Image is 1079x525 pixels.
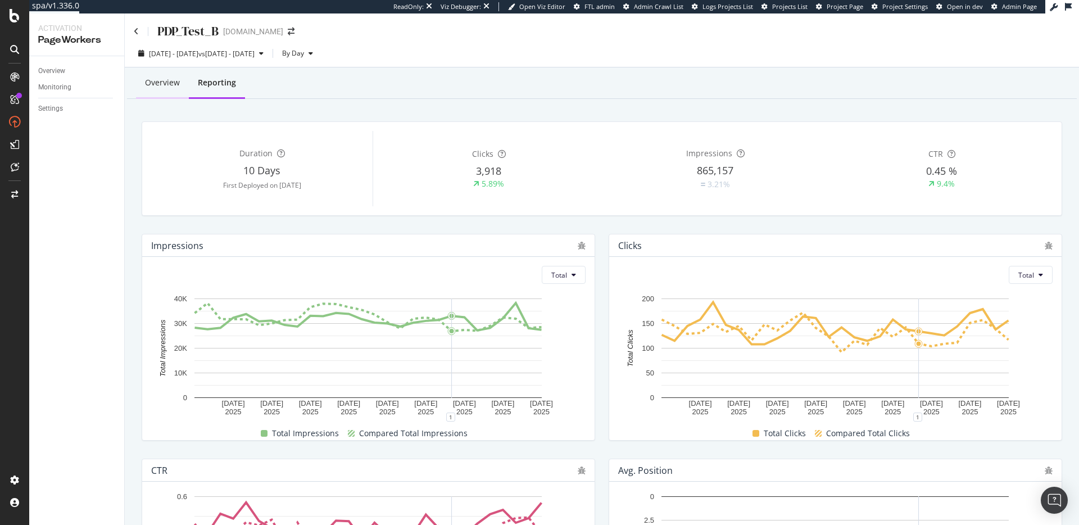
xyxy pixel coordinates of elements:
[476,164,501,178] span: 3,918
[686,148,732,159] span: Impressions
[177,492,187,501] text: 0.6
[38,82,71,93] div: Monitoring
[299,399,322,408] text: [DATE]
[441,2,481,11] div: Viz Debugger:
[145,77,180,88] div: Overview
[223,26,283,37] div: [DOMAIN_NAME]
[183,393,187,402] text: 0
[359,427,468,440] span: Compared Total Impressions
[551,270,567,280] span: Total
[913,413,922,422] div: 1
[923,408,940,417] text: 2025
[947,2,983,11] span: Open in dev
[843,399,866,408] text: [DATE]
[689,399,712,408] text: [DATE]
[341,408,357,417] text: 2025
[174,319,187,328] text: 30K
[766,399,789,408] text: [DATE]
[578,467,586,474] div: bug
[376,399,399,408] text: [DATE]
[928,148,943,159] span: CTR
[731,408,747,417] text: 2025
[151,240,203,251] div: Impressions
[393,2,424,11] div: ReadOnly:
[174,344,187,352] text: 20K
[1002,2,1037,11] span: Admin Page
[702,2,753,11] span: Logs Projects List
[157,22,219,40] div: PDP_Test_B
[533,408,550,417] text: 2025
[225,408,242,417] text: 2025
[920,399,943,408] text: [DATE]
[38,65,65,77] div: Overview
[288,28,294,35] div: arrow-right-arrow-left
[991,2,1037,11] a: Admin Page
[38,82,116,93] a: Monitoring
[618,293,1053,417] svg: A chart.
[337,399,360,408] text: [DATE]
[38,65,116,77] a: Overview
[1045,467,1053,474] div: bug
[38,103,63,115] div: Settings
[456,408,473,417] text: 2025
[174,295,187,303] text: 40K
[151,180,373,190] div: First Deployed on [DATE]
[491,399,514,408] text: [DATE]
[708,179,730,190] div: 3.21%
[495,408,511,417] text: 2025
[697,164,733,177] span: 865,157
[278,44,318,62] button: By Day
[1000,408,1017,417] text: 2025
[151,465,167,476] div: CTR
[846,408,863,417] text: 2025
[761,2,808,11] a: Projects List
[302,408,319,417] text: 2025
[926,164,957,178] span: 0.45 %
[38,103,116,115] a: Settings
[646,369,654,377] text: 50
[808,408,824,417] text: 2025
[578,242,586,250] div: bug
[272,427,339,440] span: Total Impressions
[174,369,187,377] text: 10K
[198,49,255,58] span: vs [DATE] - [DATE]
[574,2,615,11] a: FTL admin
[134,44,268,62] button: [DATE] - [DATE]vs[DATE] - [DATE]
[1041,487,1068,514] div: Open Intercom Messenger
[519,2,565,11] span: Open Viz Editor
[701,183,705,186] img: Equal
[650,492,654,501] text: 0
[881,399,904,408] text: [DATE]
[38,34,115,47] div: PageWorkers
[804,399,827,408] text: [DATE]
[937,178,955,189] div: 9.4%
[149,49,198,58] span: [DATE] - [DATE]
[634,2,683,11] span: Admin Crawl List
[414,399,437,408] text: [DATE]
[418,408,434,417] text: 2025
[644,517,654,525] text: 2.5
[1009,266,1053,284] button: Total
[1018,270,1034,280] span: Total
[826,427,910,440] span: Compared Total Clicks
[278,48,304,58] span: By Day
[134,28,139,35] a: Click to go back
[816,2,863,11] a: Project Page
[1045,242,1053,250] div: bug
[260,399,283,408] text: [DATE]
[472,148,493,159] span: Clicks
[446,413,455,422] div: 1
[158,320,167,377] text: Total Impressions
[872,2,928,11] a: Project Settings
[692,408,709,417] text: 2025
[727,399,750,408] text: [DATE]
[769,408,786,417] text: 2025
[151,293,586,417] svg: A chart.
[264,408,280,417] text: 2025
[222,399,245,408] text: [DATE]
[243,164,280,177] span: 10 Days
[618,465,673,476] div: Avg. position
[962,408,978,417] text: 2025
